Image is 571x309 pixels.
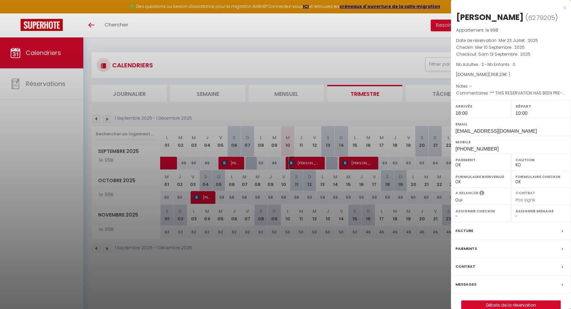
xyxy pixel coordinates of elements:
span: - [470,83,472,89]
span: 18:00 [455,110,467,116]
span: le 99B [486,27,498,33]
label: Email [455,121,567,128]
label: Paiement [455,156,507,163]
span: ( € ) [489,71,510,77]
span: Mer 23 Juillet . 2025 [499,37,538,43]
span: Nb Enfants : 0 [487,62,515,67]
p: Checkin : [456,44,566,51]
label: Mobile [455,139,567,145]
span: Mer 10 Septembre . 2025 [475,44,525,50]
label: Messages [455,281,476,288]
label: Formulaire Checkin [515,173,567,180]
label: Caution [515,156,567,163]
label: A relancer [455,190,478,196]
span: [PHONE_NUMBER] [455,146,499,152]
span: Sam 13 Septembre . 2025 [478,51,531,57]
span: [EMAIL_ADDRESS][DOMAIN_NAME] [455,128,537,134]
span: 368.23 [490,71,504,77]
div: [DOMAIN_NAME] [456,71,566,78]
span: ( ) [525,13,558,22]
span: Nb Adultes : 2 - [456,62,515,67]
p: Commentaires : [456,90,566,97]
span: 6279205 [528,13,555,22]
p: Notes : [456,83,566,90]
div: x [451,3,566,12]
label: Départ [515,103,567,110]
i: Sélectionner OUI si vous souhaiter envoyer les séquences de messages post-checkout [479,190,484,198]
label: Arrivée [455,103,507,110]
label: Formulaire Bienvenue [455,173,507,180]
span: Pas signé [515,197,535,203]
button: Ouvrir le widget de chat LiveChat [5,3,26,23]
label: Facture [455,227,473,234]
div: [PERSON_NAME] [456,12,524,23]
p: Date de réservation : [456,37,566,44]
label: Contrat [515,190,535,195]
p: Appartement : [456,27,566,34]
p: Checkout : [456,51,566,58]
label: Assigner Menage [515,208,567,214]
span: 10:00 [515,110,527,116]
label: Contrat [455,263,475,270]
label: Paiements [455,245,477,252]
label: Assigner Checkin [455,208,507,214]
